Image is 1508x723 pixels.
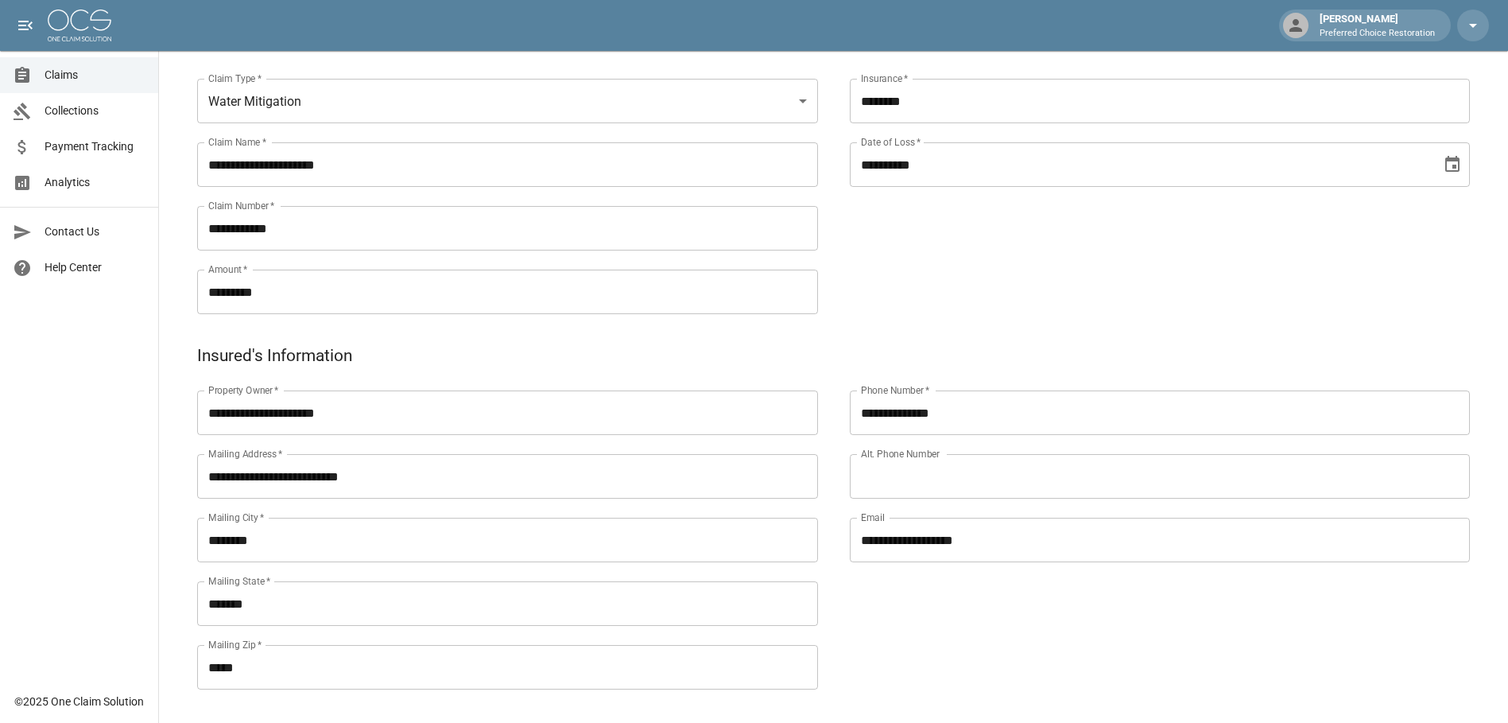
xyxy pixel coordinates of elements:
label: Claim Name [208,135,266,149]
label: Property Owner [208,383,279,397]
div: Water Mitigation [197,79,818,123]
label: Insurance [861,72,908,85]
button: open drawer [10,10,41,41]
button: Choose date, selected date is Sep 24, 2025 [1436,149,1468,181]
label: Phone Number [861,383,929,397]
img: ocs-logo-white-transparent.png [48,10,111,41]
span: Contact Us [45,224,145,240]
label: Amount [208,262,248,276]
span: Payment Tracking [45,138,145,155]
label: Mailing City [208,511,265,524]
div: [PERSON_NAME] [1313,11,1441,40]
span: Analytics [45,174,145,191]
label: Claim Type [208,72,262,85]
label: Mailing Address [208,447,282,461]
span: Claims [45,67,145,84]
span: Collections [45,103,145,119]
span: Help Center [45,259,145,276]
label: Email [861,511,885,524]
label: Mailing Zip [208,638,262,651]
label: Mailing State [208,574,270,588]
label: Alt. Phone Number [861,447,940,461]
label: Date of Loss [861,135,921,149]
div: © 2025 One Claim Solution [14,694,144,709]
p: Preferred Choice Restoration [1320,27,1435,41]
label: Claim Number [208,199,274,212]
